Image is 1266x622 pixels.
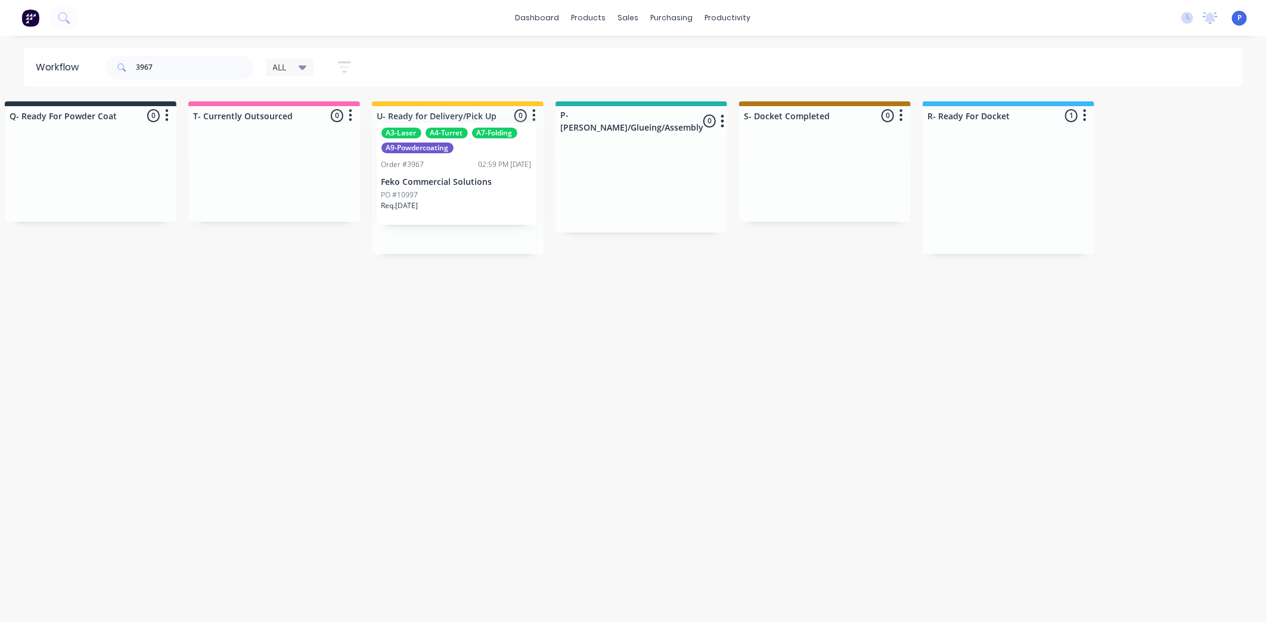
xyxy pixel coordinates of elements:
div: Workflow [36,60,85,75]
a: dashboard [510,9,566,27]
div: products [566,9,612,27]
span: P [1237,13,1242,23]
div: purchasing [645,9,699,27]
span: ALL [273,61,287,73]
div: productivity [699,9,757,27]
div: sales [612,9,645,27]
input: Search for orders... [136,55,254,79]
img: Factory [21,9,39,27]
